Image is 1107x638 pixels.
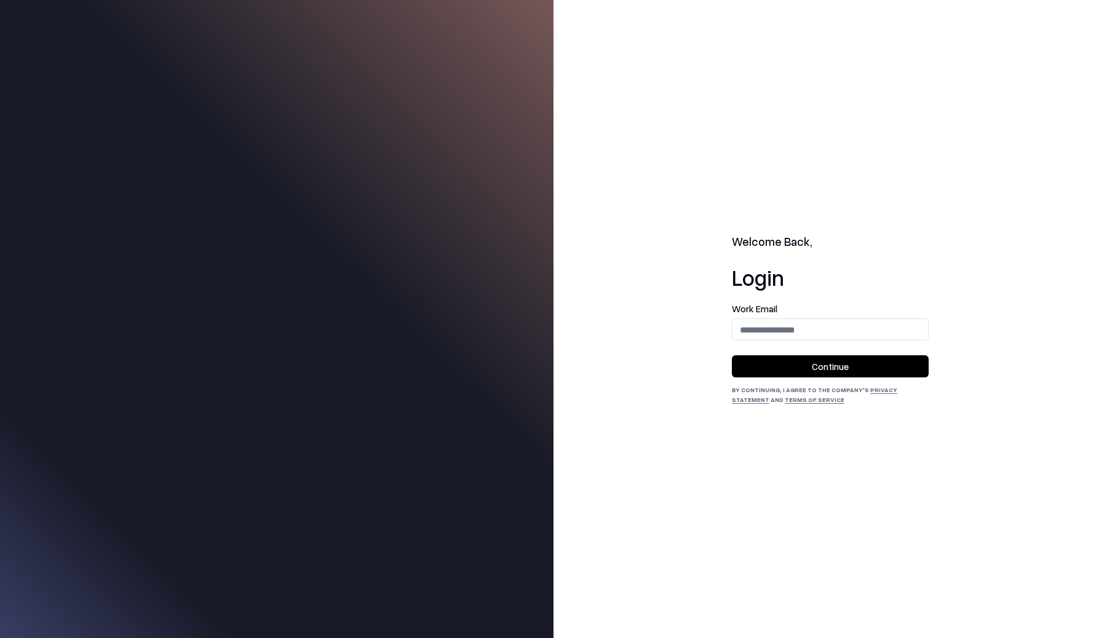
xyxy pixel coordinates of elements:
div: By continuing, I agree to the Company's and [732,385,929,404]
a: Terms of Service [785,396,844,403]
h1: Login [732,265,929,289]
h2: Welcome Back, [732,234,929,251]
label: Work Email [732,304,929,313]
button: Continue [732,355,929,377]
